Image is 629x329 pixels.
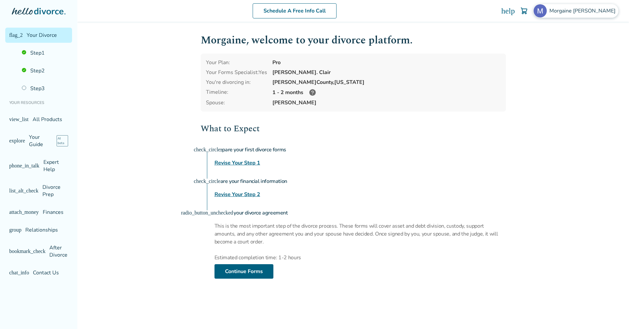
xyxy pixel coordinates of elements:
[201,122,506,135] h2: What to Expect
[206,99,267,106] span: Spouse:
[9,170,14,175] span: list_alt_check
[206,79,267,86] div: You're divorcing in:
[49,134,62,140] span: AI beta
[214,175,506,188] h4: Share your financial information
[507,7,515,15] a: help
[205,210,210,215] span: radio_button_unchecked
[214,190,260,198] a: Revise Your Step 2
[214,159,260,167] a: Revise Your Step 1
[5,165,72,180] a: list_alt_checkDivorce Prep
[596,297,629,329] iframe: Chat Widget
[206,59,267,66] div: Your Plan:
[5,183,72,198] a: attach_moneyFinances
[214,264,273,279] a: Continue Forms
[18,81,72,96] a: Step3
[205,147,210,152] span: check_circle
[201,32,506,48] h1: Morgaine , welcome to your divorce platform.
[5,147,72,163] a: phone_in_talkExpert Help
[5,130,72,145] a: exploreYour GuideAI beta
[5,201,72,216] a: groupRelationships
[214,222,506,246] p: This is the most important step of the divorce process. These forms will cover asset and debt div...
[9,188,14,193] span: attach_money
[18,32,49,39] span: Your Divorce
[214,206,506,219] h4: Prepare your divorce agreement
[272,69,501,76] div: [PERSON_NAME]. Clair
[9,223,14,229] span: bookmark_check
[9,117,14,122] span: view_list
[214,246,506,262] p: Estimated completion time: 1-2 hours
[18,45,72,61] a: Step1
[272,79,501,86] div: [PERSON_NAME] County, [US_STATE]
[534,4,547,17] img: Morgaine Salazar
[18,63,72,78] a: Step2
[5,96,72,109] li: Your Resources
[520,7,528,15] img: Cart
[5,218,72,234] a: bookmark_checkAfter Divorce
[256,3,340,18] a: Schedule A Free Info Call
[206,69,267,76] div: Your Forms Specialist: Yes
[214,143,506,156] h4: Prepare your first divorce forms
[5,236,72,251] a: chat_infoContact Us
[5,28,72,43] a: flag_2Your Divorce
[9,135,14,140] span: explore
[205,179,210,184] span: check_circle
[272,99,501,106] span: [PERSON_NAME]
[206,89,267,96] div: Timeline:
[549,7,618,14] span: Morgaine [PERSON_NAME]
[9,206,14,211] span: group
[9,241,14,246] span: chat_info
[9,33,14,38] span: flag_2
[5,112,72,127] a: view_listAll Products
[9,152,14,158] span: phone_in_talk
[272,59,501,66] div: Pro
[272,89,501,96] div: 1 - 2 months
